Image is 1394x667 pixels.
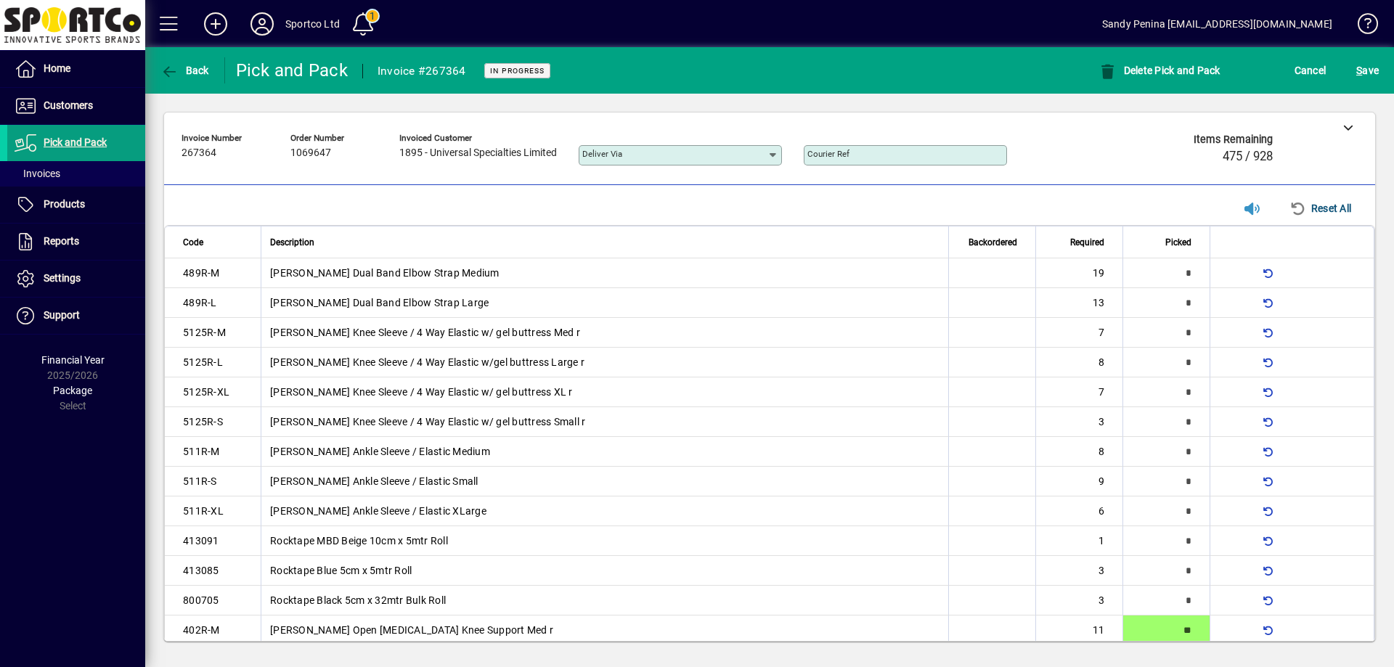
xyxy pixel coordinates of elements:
span: Pick and Pack [44,136,107,148]
span: Settings [44,272,81,284]
span: Code [183,234,203,250]
button: Delete Pick and Pack [1095,57,1224,83]
td: 5125R-M [165,318,261,348]
button: Save [1353,57,1382,83]
td: 11 [1035,615,1122,645]
span: Back [160,65,209,76]
span: Customers [44,99,93,111]
td: 3 [1035,586,1122,615]
span: 475 / 928 [1223,150,1273,163]
td: [PERSON_NAME] Knee Sleeve / 4 Way Elastic w/gel buttress Large r [261,348,948,377]
td: 511R-M [165,437,261,467]
span: S [1356,65,1362,76]
td: 5125R-XL [165,377,261,407]
td: 8 [1035,348,1122,377]
td: [PERSON_NAME] Ankle Sleeve / Elastic Medium [261,437,948,467]
td: 6 [1035,496,1122,526]
td: 13 [1035,288,1122,318]
button: Add [192,11,239,37]
td: 1 [1035,526,1122,556]
td: 511R-XL [165,496,261,526]
a: Support [7,298,145,334]
td: [PERSON_NAME] Open [MEDICAL_DATA] Knee Support Med r [261,615,948,645]
td: 7 [1035,318,1122,348]
span: Cancel [1295,59,1326,82]
button: Back [157,57,213,83]
td: 5125R-L [165,348,261,377]
td: [PERSON_NAME] Dual Band Elbow Strap Medium [261,258,948,288]
td: [PERSON_NAME] Ankle Sleeve / Elastic Small [261,467,948,496]
app-page-header-button: Back [145,57,225,83]
button: Cancel [1291,57,1330,83]
a: Products [7,187,145,223]
button: Profile [239,11,285,37]
a: Knowledge Base [1347,3,1376,50]
a: Invoices [7,161,145,186]
a: Settings [7,261,145,297]
td: 489R-M [165,258,261,288]
div: Pick and Pack [236,59,348,82]
span: Reports [44,235,79,247]
mat-label: Deliver via [582,149,622,159]
td: [PERSON_NAME] Knee Sleeve / 4 Way Elastic w/ gel buttress Small r [261,407,948,437]
span: Required [1070,234,1104,250]
a: Reports [7,224,145,260]
a: Customers [7,88,145,124]
td: 413091 [165,526,261,556]
span: Package [53,385,92,396]
td: [PERSON_NAME] Dual Band Elbow Strap Large [261,288,948,318]
td: 3 [1035,556,1122,586]
span: Support [44,309,80,321]
span: Invoices [15,168,60,179]
div: Sportco Ltd [285,12,340,36]
span: Products [44,198,85,210]
button: Reset All [1284,195,1357,221]
span: ave [1356,59,1379,82]
span: Description [270,234,314,250]
td: 511R-S [165,467,261,496]
div: Sandy Penina [EMAIL_ADDRESS][DOMAIN_NAME] [1102,12,1332,36]
td: 19 [1035,258,1122,288]
span: In Progress [490,66,545,75]
span: Home [44,62,70,74]
span: Backordered [969,234,1017,250]
span: 1069647 [290,147,331,159]
td: 489R-L [165,288,261,318]
td: 7 [1035,377,1122,407]
a: Home [7,51,145,87]
td: 402R-M [165,615,261,645]
span: Reset All [1289,197,1351,220]
td: [PERSON_NAME] Knee Sleeve / 4 Way Elastic w/ gel buttress XL r [261,377,948,407]
td: [PERSON_NAME] Knee Sleeve / 4 Way Elastic w/ gel buttress Med r [261,318,948,348]
span: Delete Pick and Pack [1099,65,1220,76]
span: 267364 [182,147,216,159]
mat-label: Courier Ref [807,149,849,159]
td: 8 [1035,437,1122,467]
td: Rocktape Black 5cm x 32mtr Bulk Roll [261,586,948,615]
td: 9 [1035,467,1122,496]
div: Invoice #267364 [378,60,466,83]
td: 5125R-S [165,407,261,437]
td: Rocktape Blue 5cm x 5mtr Roll [261,556,948,586]
td: 800705 [165,586,261,615]
td: [PERSON_NAME] Ankle Sleeve / Elastic XLarge [261,496,948,526]
td: 413085 [165,556,261,586]
span: Picked [1165,234,1191,250]
td: 3 [1035,407,1122,437]
span: Financial Year [41,354,105,366]
span: 1895 - Universal Specialties Limited [399,147,557,159]
td: Rocktape MBD Beige 10cm x 5mtr Roll [261,526,948,556]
